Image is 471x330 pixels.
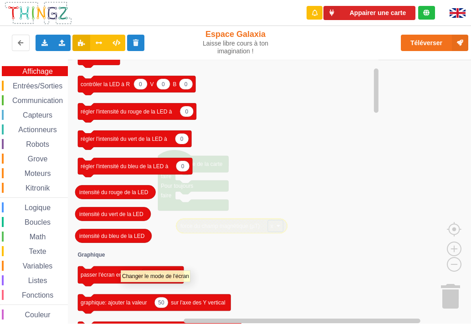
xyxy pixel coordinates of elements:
[139,81,142,87] text: 0
[122,272,189,281] div: Changer le mode de l'écran
[11,97,64,104] span: Communication
[81,108,172,114] text: régler l'intensité du rouge de la LED à
[181,163,184,169] text: 0
[418,6,435,20] div: Tu es connecté au serveur de création de Thingz
[23,218,52,226] span: Boucles
[79,211,143,217] text: intensité du vert de la LED
[180,135,184,142] text: 0
[27,277,49,284] span: Listes
[150,81,154,87] text: V
[20,291,55,299] span: Fonctions
[81,299,147,305] text: graphique: ajouter la valeur
[21,262,54,270] span: Variables
[81,135,167,142] text: régler l'intensité du vert de la LED à
[450,8,466,18] img: gb.png
[21,67,54,75] span: Affichage
[158,299,164,305] text: 50
[28,233,47,241] span: Math
[78,252,105,258] text: Graphique
[24,184,51,192] span: Kitronik
[197,40,274,55] div: Laisse libre cours à ton imagination !
[26,155,49,163] span: Grove
[197,29,274,55] div: Espace Galaxia
[81,81,130,87] text: contrôler la LED à R
[23,204,52,211] span: Logique
[17,126,58,134] span: Actionneurs
[173,81,177,87] text: B
[81,53,115,60] text: effacer l'écran
[323,6,415,20] button: Appairer une carte
[11,82,64,90] span: Entrées/Sorties
[401,35,468,51] button: Téléverser
[24,311,52,319] span: Couleur
[162,81,165,87] text: 0
[185,108,188,114] text: 0
[4,1,72,25] img: thingz_logo.png
[81,163,169,169] text: régler l'intensité du bleu de la LED à
[184,81,188,87] text: 0
[79,189,148,195] text: intensité du rouge de la LED
[171,299,225,305] text: sur l'axe des Y vertical
[81,272,138,278] text: passer l'écran en mode
[23,170,52,177] span: Moteurs
[27,247,47,255] span: Texte
[79,232,145,239] text: intensité du bleu de la LED
[21,111,54,119] span: Capteurs
[25,140,51,148] span: Robots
